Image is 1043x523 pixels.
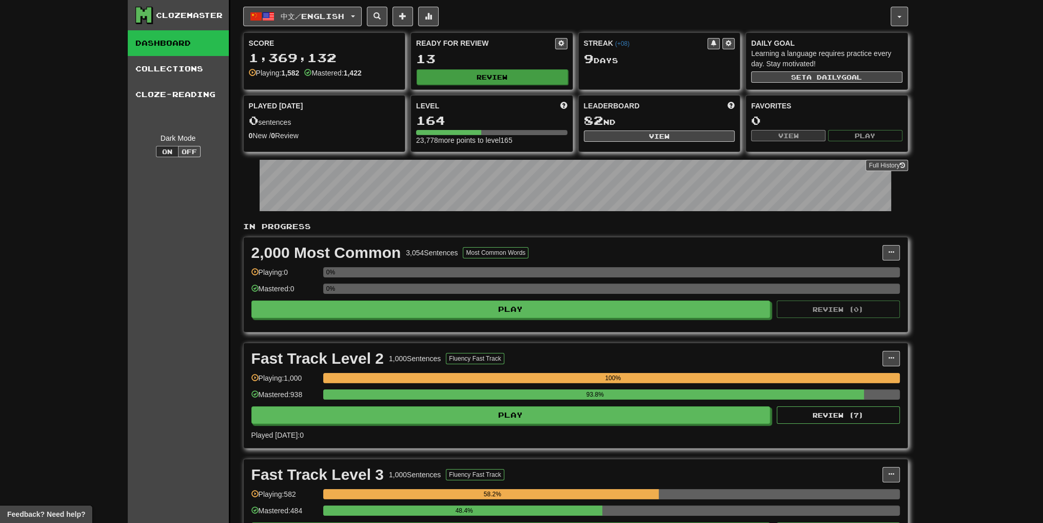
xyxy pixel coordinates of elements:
[389,353,441,364] div: 1,000 Sentences
[249,51,400,64] div: 1,369,132
[326,389,864,400] div: 93.8%
[251,467,384,482] div: Fast Track Level 3
[249,68,300,78] div: Playing:
[249,132,253,140] strong: 0
[416,135,567,145] div: 23,778 more points to level 165
[326,489,659,499] div: 58.2%
[249,101,303,111] span: Played [DATE]
[389,470,441,480] div: 1,000 Sentences
[751,101,902,111] div: Favorites
[249,38,400,48] div: Score
[243,221,908,232] p: In Progress
[251,489,318,506] div: Playing: 582
[156,146,179,157] button: On
[128,56,229,82] a: Collections
[156,10,223,21] div: Clozemaster
[777,406,900,424] button: Review (7)
[806,73,841,81] span: a daily
[751,71,902,83] button: Seta dailygoal
[584,130,735,142] button: View
[417,69,568,85] button: Review
[584,51,594,66] span: 9
[865,160,908,171] a: Full History
[178,146,201,157] button: Off
[392,7,413,26] button: Add sentence to collection
[251,245,401,260] div: 2,000 Most Common
[367,7,387,26] button: Search sentences
[7,509,85,519] span: Open feedback widget
[128,82,229,107] a: Cloze-Reading
[416,101,439,111] span: Level
[463,247,528,258] button: Most Common Words
[251,284,318,301] div: Mastered: 0
[727,101,735,111] span: This week in points, UTC
[751,130,825,141] button: View
[615,40,629,47] a: (+08)
[249,130,400,141] div: New / Review
[416,38,555,48] div: Ready for Review
[251,389,318,406] div: Mastered: 938
[251,301,771,318] button: Play
[281,69,299,77] strong: 1,582
[584,113,603,127] span: 82
[251,406,771,424] button: Play
[828,130,902,141] button: Play
[406,248,458,258] div: 3,054 Sentences
[416,52,567,65] div: 13
[344,69,362,77] strong: 1,422
[243,7,362,26] button: 中文/English
[584,52,735,66] div: Day s
[584,38,708,48] div: Streak
[251,506,318,522] div: Mastered: 484
[418,7,439,26] button: More stats
[777,301,900,318] button: Review (0)
[251,267,318,284] div: Playing: 0
[751,114,902,127] div: 0
[304,68,361,78] div: Mastered:
[751,38,902,48] div: Daily Goal
[326,373,900,383] div: 100%
[584,101,640,111] span: Leaderboard
[249,113,259,127] span: 0
[584,114,735,127] div: nd
[251,351,384,366] div: Fast Track Level 2
[416,114,567,127] div: 164
[560,101,567,111] span: Score more points to level up
[281,12,344,21] span: 中文 / English
[326,506,602,516] div: 48.4%
[751,48,902,69] div: Learning a language requires practice every day. Stay motivated!
[135,133,221,143] div: Dark Mode
[446,469,504,480] button: Fluency Fast Track
[249,114,400,127] div: sentences
[128,30,229,56] a: Dashboard
[271,132,275,140] strong: 0
[251,431,304,439] span: Played [DATE]: 0
[446,353,504,364] button: Fluency Fast Track
[251,373,318,390] div: Playing: 1,000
